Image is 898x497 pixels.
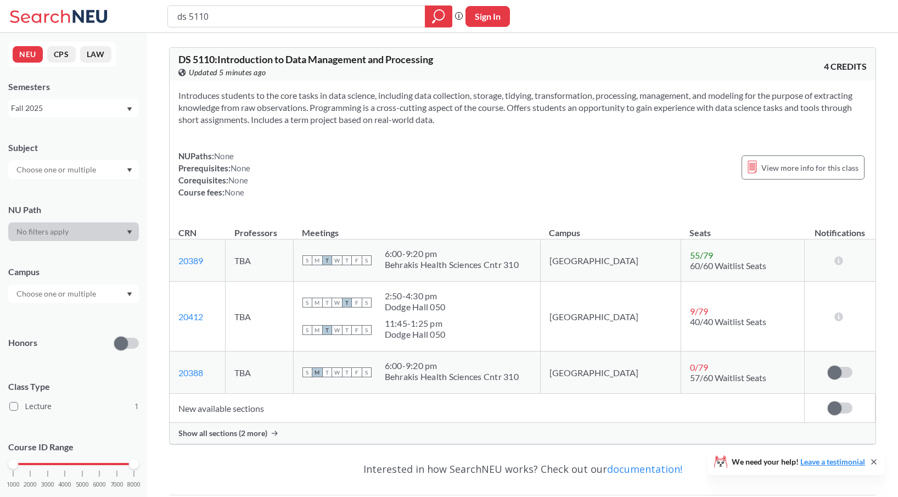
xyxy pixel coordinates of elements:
div: Behrakis Health Sciences Cntr 310 [385,371,519,382]
span: T [322,255,332,265]
div: CRN [178,227,197,239]
span: W [332,367,342,377]
span: S [302,367,312,377]
span: 4000 [58,482,71,488]
div: Fall 2025Dropdown arrow [8,99,139,117]
p: Honors [8,337,37,349]
div: NUPaths: Prerequisites: Corequisites: Course fees: [178,150,250,198]
td: [GEOGRAPHIC_DATA] [540,282,681,351]
span: 6000 [93,482,106,488]
a: Leave a testimonial [800,457,865,466]
td: New available sections [170,394,805,423]
span: S [362,255,372,265]
th: Professors [226,216,293,239]
div: 2:50 - 4:30 pm [385,291,446,301]
div: Dodge Hall 050 [385,301,446,312]
span: 1000 [7,482,20,488]
th: Seats [681,216,805,239]
span: None [231,163,250,173]
span: W [332,255,342,265]
span: 2000 [24,482,37,488]
svg: Dropdown arrow [127,292,132,297]
span: M [312,298,322,308]
div: Interested in how SearchNEU works? Check out our [169,453,876,485]
span: Show all sections (2 more) [178,428,267,438]
svg: Dropdown arrow [127,107,132,111]
a: 20388 [178,367,203,378]
svg: magnifying glass [432,9,445,24]
span: 40/40 Waitlist Seats [690,316,766,327]
span: S [302,255,312,265]
span: 1 [134,400,139,412]
span: W [332,298,342,308]
label: Lecture [9,399,139,414]
div: Dropdown arrow [8,222,139,241]
span: T [322,325,332,335]
button: Sign In [465,6,510,27]
svg: Dropdown arrow [127,230,132,234]
span: F [352,298,362,308]
span: 60/60 Waitlist Seats [690,260,766,271]
span: 8000 [127,482,141,488]
span: F [352,325,362,335]
span: 3000 [41,482,54,488]
span: T [342,255,352,265]
div: 6:00 - 9:20 pm [385,360,519,371]
th: Meetings [293,216,540,239]
span: Class Type [8,381,139,393]
td: TBA [226,351,293,394]
span: 55 / 79 [690,250,713,260]
div: Subject [8,142,139,154]
div: Dropdown arrow [8,160,139,179]
span: S [362,367,372,377]
button: LAW [80,46,111,63]
div: magnifying glass [425,5,452,27]
span: T [342,325,352,335]
span: None [214,151,234,161]
div: Behrakis Health Sciences Cntr 310 [385,259,519,270]
span: View more info for this class [761,161,858,175]
span: 5000 [76,482,89,488]
span: W [332,325,342,335]
span: 0 / 79 [690,362,708,372]
input: Choose one or multiple [11,163,103,176]
section: Introduces students to the core tasks in data science, including data collection, storage, tidyin... [178,90,867,126]
span: S [362,298,372,308]
span: 4 CREDITS [824,60,867,72]
div: Semesters [8,81,139,93]
a: 20412 [178,311,203,322]
span: F [352,367,362,377]
span: Updated 5 minutes ago [189,66,266,79]
td: TBA [226,282,293,351]
span: DS 5110 : Introduction to Data Management and Processing [178,53,433,65]
svg: Dropdown arrow [127,168,132,172]
span: S [302,298,312,308]
div: 6:00 - 9:20 pm [385,248,519,259]
div: Show all sections (2 more) [170,423,875,444]
td: [GEOGRAPHIC_DATA] [540,351,681,394]
div: Fall 2025 [11,102,126,114]
td: TBA [226,239,293,282]
span: T [322,367,332,377]
span: M [312,255,322,265]
div: NU Path [8,204,139,216]
th: Notifications [805,216,875,239]
span: We need your help! [732,458,865,466]
span: F [352,255,362,265]
div: 11:45 - 1:25 pm [385,318,446,329]
a: documentation! [607,462,682,476]
button: CPS [47,46,76,63]
div: Campus [8,266,139,278]
span: M [312,325,322,335]
span: T [342,367,352,377]
span: 7000 [110,482,124,488]
button: NEU [13,46,43,63]
span: None [228,175,248,185]
span: None [224,187,244,197]
span: 57/60 Waitlist Seats [690,372,766,383]
span: 9 / 79 [690,306,708,316]
div: Dropdown arrow [8,284,139,303]
div: Dodge Hall 050 [385,329,446,340]
input: Choose one or multiple [11,287,103,300]
span: M [312,367,322,377]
